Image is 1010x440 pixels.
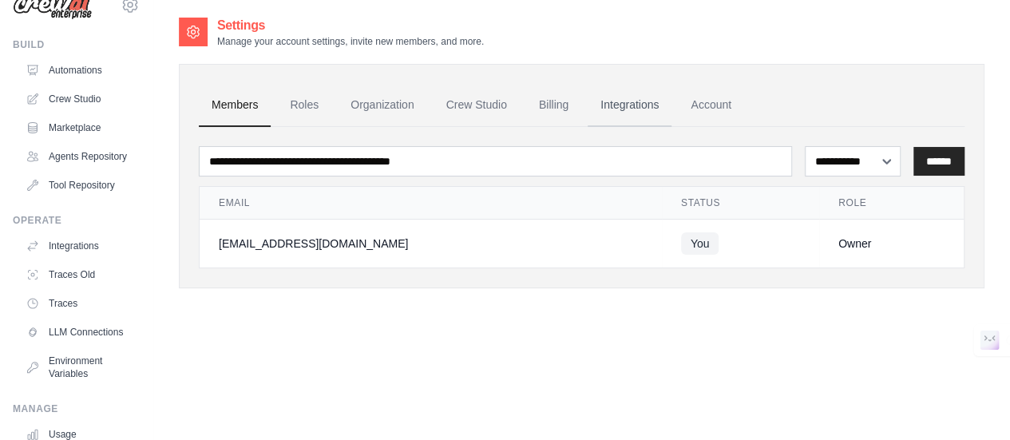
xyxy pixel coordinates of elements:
a: Integrations [19,233,140,259]
th: Email [200,187,662,220]
a: Agents Repository [19,144,140,169]
p: Manage your account settings, invite new members, and more. [217,35,484,48]
span: You [681,232,719,255]
div: Manage [13,402,140,415]
div: Build [13,38,140,51]
a: Members [199,84,271,127]
th: Role [819,187,964,220]
div: Operate [13,214,140,227]
a: Automations [19,57,140,83]
a: Billing [526,84,581,127]
a: Traces Old [19,262,140,287]
a: Marketplace [19,115,140,141]
h2: Settings [217,16,484,35]
a: LLM Connections [19,319,140,345]
a: Roles [277,84,331,127]
a: Integrations [588,84,671,127]
div: [EMAIL_ADDRESS][DOMAIN_NAME] [219,236,643,252]
a: Organization [338,84,426,127]
a: Account [678,84,744,127]
a: Tool Repository [19,172,140,198]
a: Environment Variables [19,348,140,386]
th: Status [662,187,819,220]
a: Crew Studio [434,84,520,127]
a: Traces [19,291,140,316]
div: Owner [838,236,945,252]
a: Crew Studio [19,86,140,112]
